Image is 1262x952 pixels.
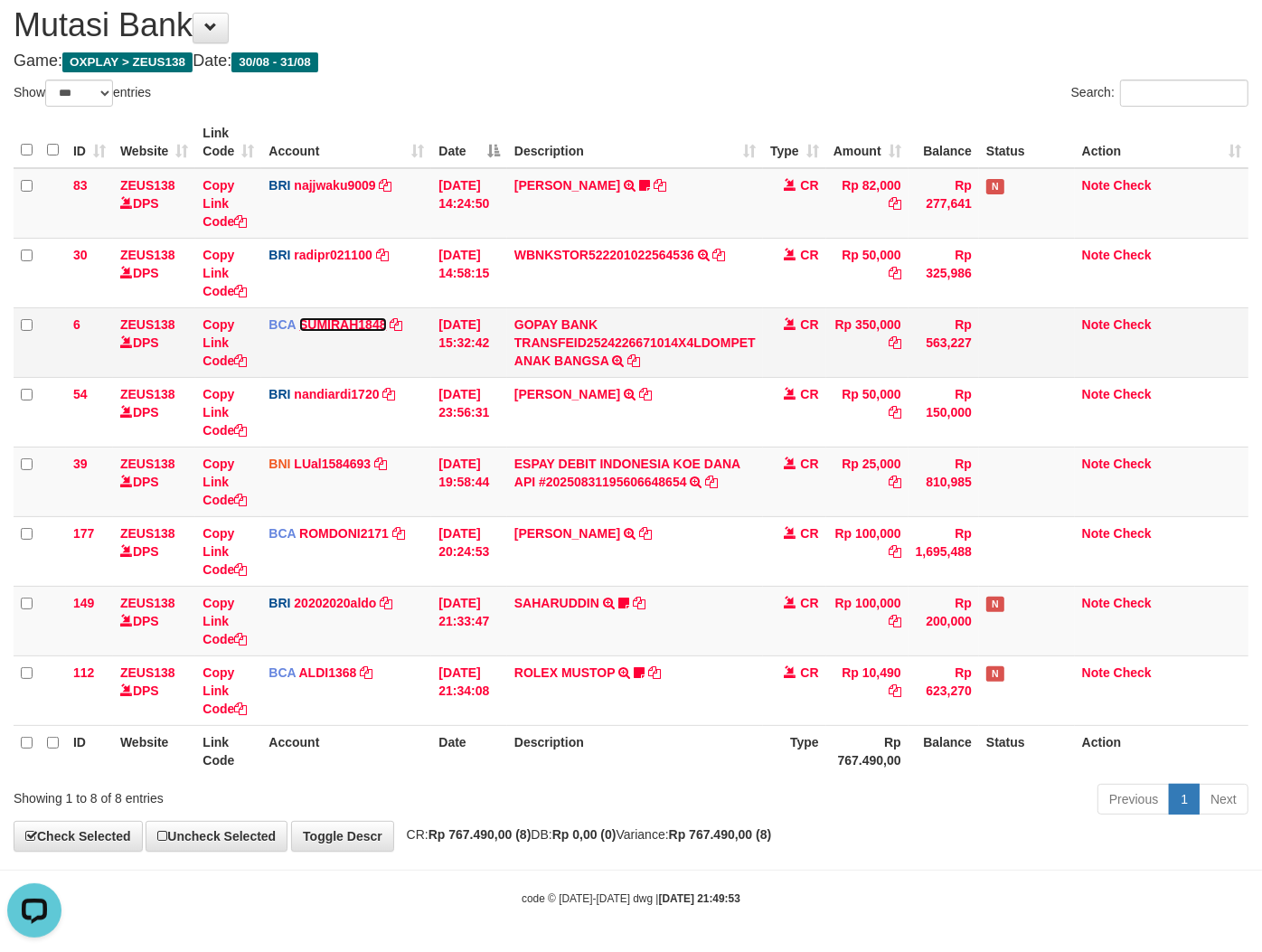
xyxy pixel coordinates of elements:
[294,387,379,401] a: nandiardi1720
[1114,317,1152,332] a: Check
[801,596,819,610] span: CR
[552,827,617,842] strong: Rp 0,00 (0)
[360,665,372,680] a: Copy ALDI1368 to clipboard
[113,725,195,777] th: Website
[294,178,375,193] a: najjwaku9009
[1082,178,1110,193] a: Note
[1114,457,1152,471] a: Check
[763,725,826,777] th: Type
[392,526,405,541] a: Copy ROMDONI2171 to clipboard
[45,80,113,107] select: Showentries
[268,387,290,401] span: BRI
[73,457,88,471] span: 39
[633,596,645,610] a: Copy SAHARUDDIN to clipboard
[120,387,175,401] a: ZEUS138
[431,447,507,516] td: [DATE] 19:58:44
[268,526,296,541] span: BCA
[909,307,979,377] td: Rp 563,227
[202,457,247,507] a: Copy Link Code
[268,457,290,471] span: BNI
[376,248,389,262] a: Copy radipr021100 to clipboard
[826,447,909,516] td: Rp 25,000
[1114,526,1152,541] a: Check
[73,178,88,193] span: 83
[120,526,175,541] a: ZEUS138
[909,586,979,655] td: Rp 200,000
[801,178,819,193] span: CR
[801,248,819,262] span: CR
[62,52,193,72] span: OXPLAY > ZEUS138
[431,377,507,447] td: [DATE] 23:56:31
[1082,317,1110,332] a: Note
[431,307,507,377] td: [DATE] 15:32:42
[1114,387,1152,401] a: Check
[382,387,395,401] a: Copy nandiardi1720 to clipboard
[1082,457,1110,471] a: Note
[889,405,901,419] a: Copy Rp 50,000 to clipboard
[431,725,507,777] th: Date
[826,168,909,239] td: Rp 82,000
[113,655,195,725] td: DPS
[14,782,513,807] div: Showing 1 to 8 of 8 entries
[889,266,901,280] a: Copy Rp 50,000 to clipboard
[231,52,318,72] span: 30/08 - 31/08
[889,475,901,489] a: Copy Rp 25,000 to clipboard
[648,665,661,680] a: Copy ROLEX MUSTOP to clipboard
[826,307,909,377] td: Rp 350,000
[639,526,652,541] a: Copy ABDUL GAFUR to clipboard
[113,377,195,447] td: DPS
[909,655,979,725] td: Rp 623,270
[801,317,819,332] span: CR
[909,238,979,307] td: Rp 325,986
[398,827,772,842] span: CR: DB: Variance:
[113,586,195,655] td: DPS
[14,7,1248,43] h1: Mutasi Bank
[299,665,357,680] a: ALDI1368
[73,596,94,610] span: 149
[120,665,175,680] a: ZEUS138
[299,317,386,332] a: SUMIRAH1848
[909,377,979,447] td: Rp 150,000
[390,317,402,332] a: Copy SUMIRAH1848 to clipboard
[120,248,175,262] a: ZEUS138
[986,597,1004,612] span: Has Note
[669,827,772,842] strong: Rp 767.490,00 (8)
[986,666,1004,682] span: Has Note
[801,526,819,541] span: CR
[1082,665,1110,680] a: Note
[14,80,151,107] label: Show entries
[268,178,290,193] span: BRI
[294,457,371,471] a: LUal1584693
[889,335,901,350] a: Copy Rp 350,000 to clipboard
[202,387,247,438] a: Copy Link Code
[1114,665,1152,680] a: Check
[705,475,718,489] a: Copy ESPAY DEBIT INDONESIA KOE DANA API #20250831195606648654 to clipboard
[826,655,909,725] td: Rp 10,490
[889,196,901,211] a: Copy Rp 82,000 to clipboard
[268,248,290,262] span: BRI
[66,725,113,777] th: ID
[1082,596,1110,610] a: Note
[202,526,247,577] a: Copy Link Code
[195,725,261,777] th: Link Code
[431,238,507,307] td: [DATE] 14:58:15
[514,457,740,489] a: ESPAY DEBIT INDONESIA KOE DANA API #20250831195606648654
[654,178,666,193] a: Copy TARI PRATIWI to clipboard
[73,526,94,541] span: 177
[113,447,195,516] td: DPS
[268,665,296,680] span: BCA
[979,725,1075,777] th: Status
[261,725,431,777] th: Account
[514,178,620,193] a: [PERSON_NAME]
[522,892,740,905] small: code © [DATE]-[DATE] dwg |
[431,168,507,239] td: [DATE] 14:24:50
[113,238,195,307] td: DPS
[1082,248,1110,262] a: Note
[120,178,175,193] a: ZEUS138
[514,526,620,541] a: [PERSON_NAME]
[113,516,195,586] td: DPS
[146,821,287,852] a: Uncheck Selected
[826,377,909,447] td: Rp 50,000
[294,596,376,610] a: 20202020aldo
[1169,784,1200,815] a: 1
